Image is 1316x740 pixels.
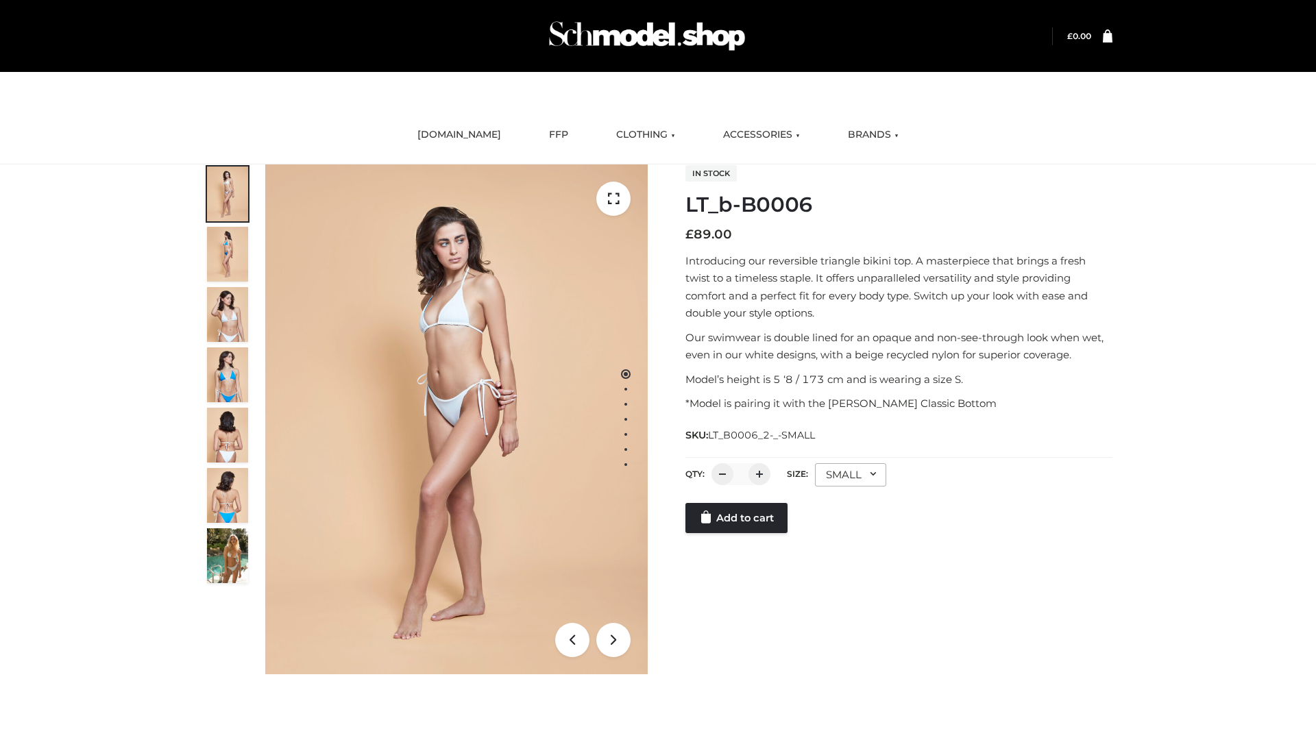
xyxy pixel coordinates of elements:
bdi: 0.00 [1067,31,1091,41]
a: £0.00 [1067,31,1091,41]
span: SKU: [685,427,816,443]
span: In stock [685,165,737,182]
a: BRANDS [838,120,909,150]
img: ArielClassicBikiniTop_CloudNine_AzureSky_OW114ECO_7-scaled.jpg [207,408,248,463]
p: Our swimwear is double lined for an opaque and non-see-through look when wet, even in our white d... [685,329,1112,364]
a: ACCESSORIES [713,120,810,150]
img: ArielClassicBikiniTop_CloudNine_AzureSky_OW114ECO_2-scaled.jpg [207,227,248,282]
img: ArielClassicBikiniTop_CloudNine_AzureSky_OW114ECO_8-scaled.jpg [207,468,248,523]
img: ArielClassicBikiniTop_CloudNine_AzureSky_OW114ECO_1 [265,164,648,674]
a: CLOTHING [606,120,685,150]
img: ArielClassicBikiniTop_CloudNine_AzureSky_OW114ECO_1-scaled.jpg [207,166,248,221]
img: ArielClassicBikiniTop_CloudNine_AzureSky_OW114ECO_3-scaled.jpg [207,287,248,342]
bdi: 89.00 [685,227,732,242]
span: LT_B0006_2-_-SMALL [708,429,815,441]
span: £ [685,227,694,242]
p: *Model is pairing it with the [PERSON_NAME] Classic Bottom [685,395,1112,412]
h1: LT_b-B0006 [685,193,1112,217]
a: FFP [539,120,578,150]
img: Schmodel Admin 964 [544,9,750,63]
span: £ [1067,31,1073,41]
div: SMALL [815,463,886,486]
label: QTY: [685,469,705,479]
img: Arieltop_CloudNine_AzureSky2.jpg [207,528,248,583]
p: Model’s height is 5 ‘8 / 173 cm and is wearing a size S. [685,371,1112,388]
label: Size: [787,469,808,479]
a: [DOMAIN_NAME] [407,120,511,150]
p: Introducing our reversible triangle bikini top. A masterpiece that brings a fresh twist to a time... [685,252,1112,322]
a: Add to cart [685,503,788,533]
img: ArielClassicBikiniTop_CloudNine_AzureSky_OW114ECO_4-scaled.jpg [207,347,248,402]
